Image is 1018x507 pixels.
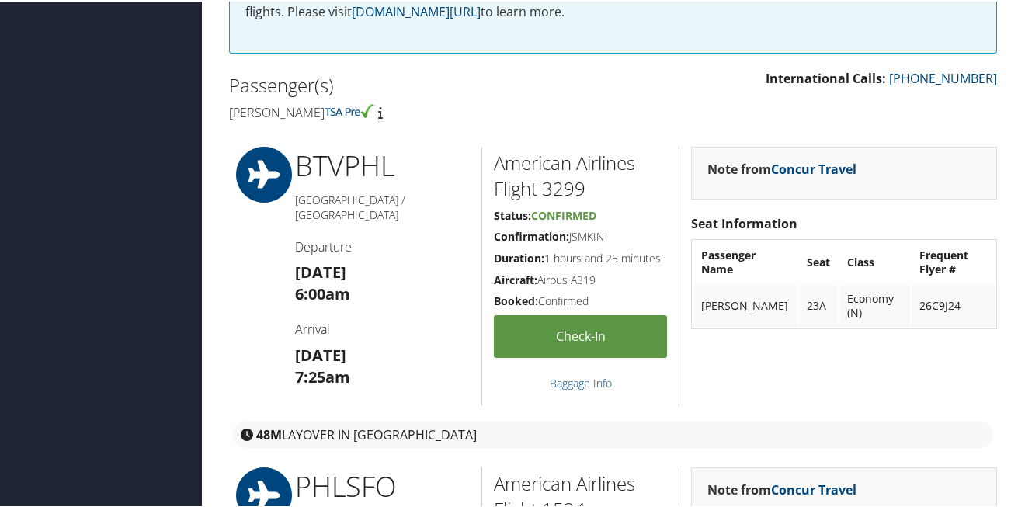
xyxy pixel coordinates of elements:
[494,271,668,286] h5: Airbus A319
[494,271,537,286] strong: Aircraft:
[233,420,993,446] div: layover in [GEOGRAPHIC_DATA]
[352,2,481,19] a: [DOMAIN_NAME][URL]
[839,240,910,282] th: Class
[693,283,797,325] td: [PERSON_NAME]
[839,283,910,325] td: Economy (N)
[691,214,797,231] strong: Seat Information
[494,148,668,200] h2: American Airlines Flight 3299
[766,68,886,85] strong: International Calls:
[295,237,470,254] h4: Departure
[494,249,544,264] strong: Duration:
[771,159,856,176] a: Concur Travel
[771,480,856,497] a: Concur Travel
[912,240,995,282] th: Frequent Flyer #
[707,159,856,176] strong: Note from
[550,374,612,389] a: Baggage Info
[494,227,569,242] strong: Confirmation:
[229,71,602,97] h2: Passenger(s)
[295,343,346,364] strong: [DATE]
[295,145,470,184] h1: BTV PHL
[295,282,350,303] strong: 6:00am
[295,365,350,386] strong: 7:25am
[256,425,282,442] strong: 48M
[295,319,470,336] h4: Arrival
[494,227,668,243] h5: JSMKIN
[295,260,346,281] strong: [DATE]
[494,207,531,221] strong: Status:
[295,466,470,505] h1: PHL SFO
[531,207,596,221] span: Confirmed
[295,191,470,221] h5: [GEOGRAPHIC_DATA] / [GEOGRAPHIC_DATA]
[799,283,838,325] td: 23A
[325,102,375,116] img: tsa-precheck.png
[494,292,538,307] strong: Booked:
[229,102,602,120] h4: [PERSON_NAME]
[494,249,668,265] h5: 1 hours and 25 minutes
[494,314,668,356] a: Check-in
[889,68,997,85] a: [PHONE_NUMBER]
[707,480,856,497] strong: Note from
[799,240,838,282] th: Seat
[693,240,797,282] th: Passenger Name
[912,283,995,325] td: 26C9J24
[494,292,668,307] h5: Confirmed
